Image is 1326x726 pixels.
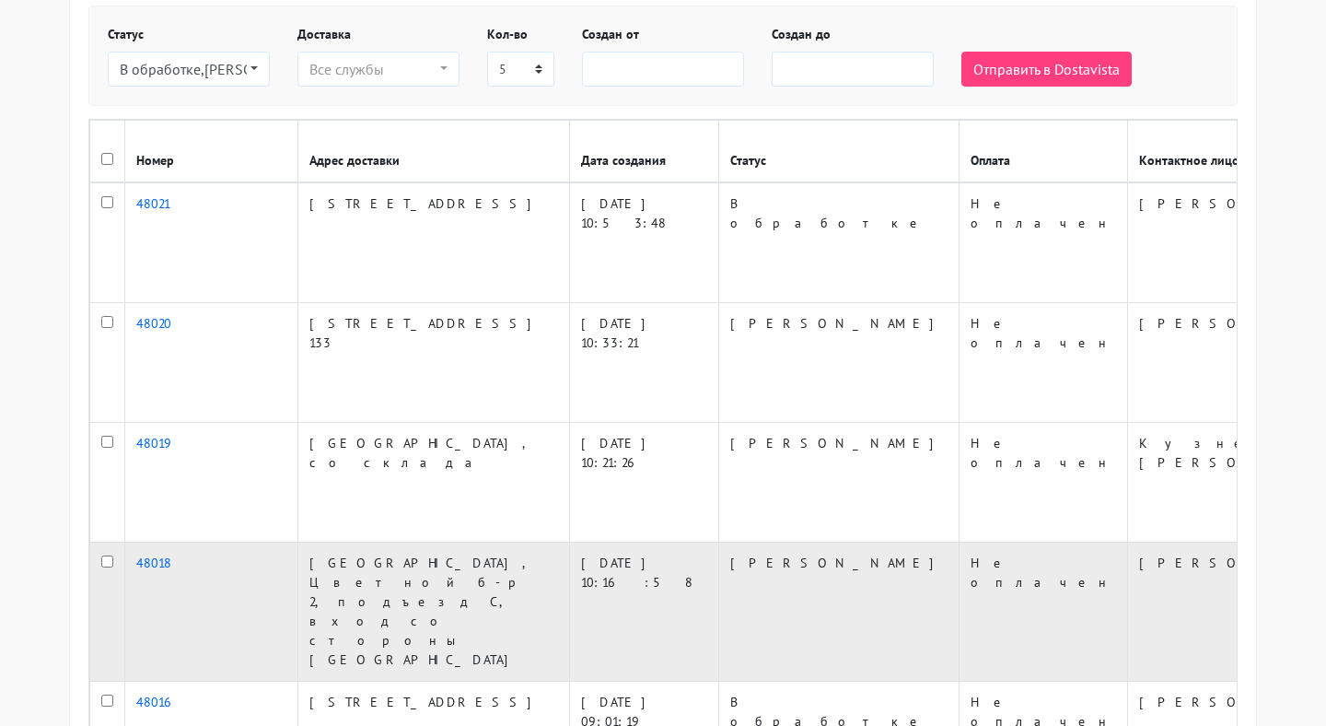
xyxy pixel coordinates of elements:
[136,694,201,710] a: 48016
[298,182,570,303] td: [STREET_ADDRESS]
[582,25,639,44] label: Создан от
[719,303,960,423] td: [PERSON_NAME]
[570,121,719,183] th: Дата создания
[120,58,247,80] div: В обработке , [PERSON_NAME]
[570,182,719,303] td: [DATE] 10:53:48
[298,423,570,543] td: [GEOGRAPHIC_DATA], со склада
[961,52,1132,87] button: Отправить в Dostavista
[570,423,719,543] td: [DATE] 10:21:26
[298,543,570,682] td: [GEOGRAPHIC_DATA], Цветной б-р 2, подъезд С, вход со стороны [GEOGRAPHIC_DATA]
[960,182,1128,303] td: Не оплачен
[136,435,172,451] a: 48019
[309,58,436,80] div: Все службы
[719,423,960,543] td: [PERSON_NAME]
[570,303,719,423] td: [DATE] 10:33:21
[297,52,459,87] button: Все службы
[136,315,171,332] a: 48020
[772,25,831,44] label: Создан до
[570,543,719,682] td: [DATE] 10:16:58
[108,25,144,44] label: Статус
[719,121,960,183] th: Статус
[960,423,1128,543] td: Не оплачен
[298,303,570,423] td: [STREET_ADDRESS] 133
[487,25,528,44] label: Кол-во
[108,52,270,87] button: В обработке, Согласован
[719,543,960,682] td: [PERSON_NAME]
[136,195,169,212] a: 48021
[298,121,570,183] th: Адрес доставки
[960,121,1128,183] th: Оплата
[960,543,1128,682] td: Не оплачен
[136,555,171,571] a: 48018
[297,25,351,44] label: Доставка
[125,121,298,183] th: Номер
[960,303,1128,423] td: Не оплачен
[719,182,960,303] td: В обработке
